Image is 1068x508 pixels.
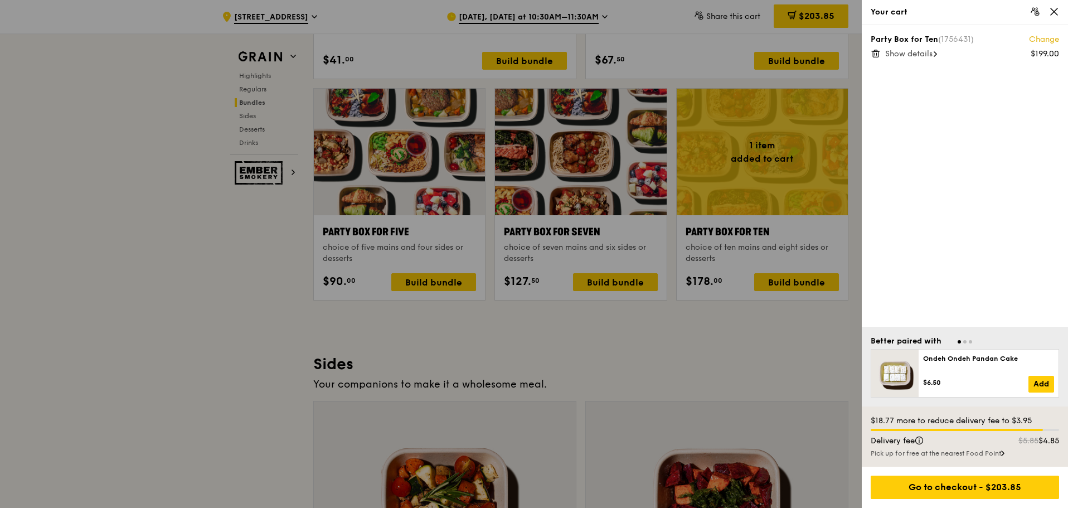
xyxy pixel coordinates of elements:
[871,476,1059,499] div: Go to checkout - $203.85
[864,436,982,447] div: Delivery fee
[958,340,961,343] span: Go to slide 1
[923,378,1028,387] div: $6.50
[871,336,941,347] div: Better paired with
[871,415,1059,427] div: $18.77 more to reduce delivery fee to $3.95
[1031,49,1059,60] div: $199.00
[871,34,1059,45] div: Party Box for Ten
[938,35,974,44] span: (1756431)
[963,340,967,343] span: Go to slide 2
[969,340,972,343] span: Go to slide 3
[1029,34,1059,45] a: Change
[923,354,1054,363] div: Ondeh Ondeh Pandan Cake
[982,436,1066,447] div: $4.85
[1028,376,1054,393] a: Add
[1018,436,1038,446] span: $5.85
[871,7,1059,18] div: Your cart
[871,449,1059,458] div: Pick up for free at the nearest Food Point
[885,49,933,59] span: Show details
